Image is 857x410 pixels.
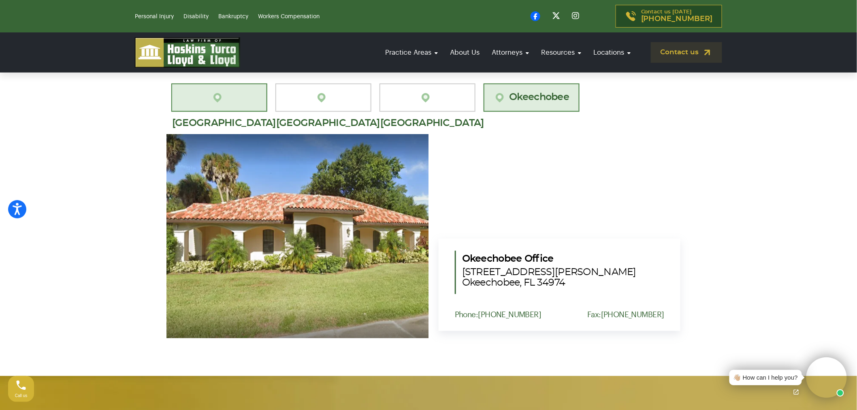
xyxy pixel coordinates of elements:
[218,14,248,19] a: Bankruptcy
[589,41,635,64] a: Locations
[258,14,320,19] a: Workers Compensation
[183,14,209,19] a: Disability
[462,267,664,288] span: [STREET_ADDRESS][PERSON_NAME] Okeechobee, FL 34974
[488,41,533,64] a: Attorneys
[587,310,664,319] p: Fax:
[484,83,580,112] a: Okeechobee
[455,310,541,319] p: Phone:
[641,15,713,23] span: [PHONE_NUMBER]
[420,92,435,104] img: location
[641,9,713,23] p: Contact us [DATE]
[171,83,267,112] a: [GEOGRAPHIC_DATA][PERSON_NAME]
[446,41,484,64] a: About Us
[166,134,428,338] img: OK Office
[494,92,510,104] img: location
[212,92,227,104] img: location
[733,373,798,382] div: 👋🏼 How can I help you?
[462,251,664,288] h5: Okeechobee Office
[15,393,28,398] span: Call us
[616,5,722,28] a: Contact us [DATE][PHONE_NUMBER]
[788,384,805,401] a: Open chat
[379,83,475,112] a: [GEOGRAPHIC_DATA]
[478,311,541,318] a: [PHONE_NUMBER]
[135,37,240,68] img: logo
[316,92,331,104] img: location
[275,83,371,112] a: [GEOGRAPHIC_DATA][PERSON_NAME]
[537,41,585,64] a: Resources
[135,14,174,19] a: Personal Injury
[651,42,722,63] a: Contact us
[381,41,442,64] a: Practice Areas
[601,311,664,318] a: [PHONE_NUMBER]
